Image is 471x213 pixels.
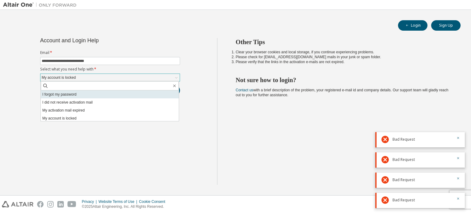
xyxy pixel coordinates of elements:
[236,55,450,59] li: Please check for [EMAIL_ADDRESS][DOMAIN_NAME] mails in your junk or spam folder.
[3,2,80,8] img: Altair One
[57,201,64,207] img: linkedin.svg
[37,201,44,207] img: facebook.svg
[47,201,54,207] img: instagram.svg
[392,198,415,203] span: Bad Request
[236,76,450,84] h2: Not sure how to login?
[236,59,450,64] li: Please verify that the links in the activation e-mails are not expired.
[40,74,180,81] div: My account is locked
[98,199,139,204] div: Website Terms of Use
[40,38,152,43] div: Account and Login Help
[82,204,169,209] p: © 2025 Altair Engineering, Inc. All Rights Reserved.
[41,90,179,98] li: I forgot my password
[236,38,450,46] h2: Other Tips
[82,199,98,204] div: Privacy
[236,88,253,92] a: Contact us
[236,50,450,55] li: Clear your browser cookies and local storage, if you continue experiencing problems.
[2,201,33,207] img: altair_logo.svg
[392,177,415,182] span: Bad Request
[236,88,449,97] span: with a brief description of the problem, your registered e-mail id and company details. Our suppo...
[392,137,415,142] span: Bad Request
[40,67,180,72] label: Select what you need help with
[41,74,77,81] div: My account is locked
[431,20,461,31] button: Sign Up
[139,199,169,204] div: Cookie Consent
[40,50,180,55] label: Email
[392,157,415,162] span: Bad Request
[398,20,427,31] button: Login
[67,201,76,207] img: youtube.svg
